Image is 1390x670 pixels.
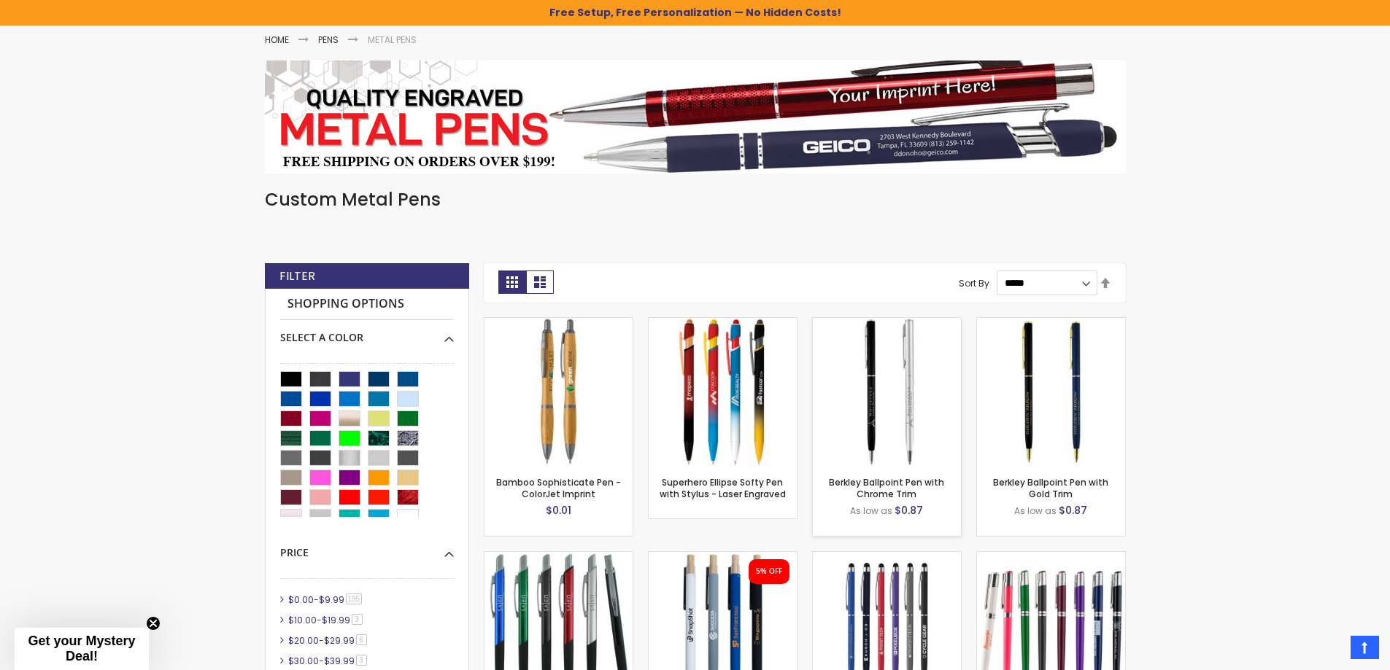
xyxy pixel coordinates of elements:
strong: Metal Pens [368,34,417,46]
a: Berkley Ballpoint Pen with Gold Trim [993,476,1108,500]
a: Top [1351,636,1379,659]
div: Get your Mystery Deal!Close teaser [15,628,149,670]
img: Metal Pens [265,61,1126,174]
a: Minnelli Softy Pen with Stylus - Laser Engraved [813,551,961,564]
span: $10.00 [288,614,317,626]
a: Berkley Ballpoint Pen with Chrome Trim [829,476,944,500]
a: Berkley Ballpoint Pen with Chrome Trim [813,317,961,330]
span: $20.00 [288,634,319,647]
img: Superhero Ellipse Softy Pen with Stylus - Laser Engraved [649,318,797,466]
span: $0.00 [288,593,314,606]
span: $9.99 [319,593,344,606]
span: $39.99 [324,655,355,667]
img: Berkley Ballpoint Pen with Gold Trim [977,318,1125,466]
h1: Custom Metal Pens [265,188,1126,211]
span: As low as [1014,505,1057,517]
span: 3 [356,655,367,666]
span: $0.87 [895,503,923,518]
a: Earl Custom Gel Pen [977,551,1125,564]
strong: Grid [498,270,526,294]
a: Berkley Ballpoint Pen with Gold Trim [977,317,1125,330]
span: 3 [352,614,363,625]
span: $0.87 [1059,503,1087,518]
span: $29.99 [324,634,355,647]
a: Home [265,34,289,46]
a: Eco-Friendly Aluminum Bali Satin Soft Touch Gel Click Pen [649,551,797,564]
span: 195 [346,593,363,604]
div: Price [280,535,454,560]
span: $30.00 [288,655,319,667]
div: Select A Color [280,320,454,345]
a: Samster Metal Pen [484,551,633,564]
a: Superhero Ellipse Softy Pen with Stylus - Laser Engraved [660,476,786,500]
img: Berkley Ballpoint Pen with Chrome Trim [813,318,961,466]
a: $30.00-$39.993 [285,655,372,667]
a: $0.00-$9.99195 [285,593,368,606]
div: 5% OFF [756,566,782,577]
button: Close teaser [146,616,161,631]
a: Superhero Ellipse Softy Pen with Stylus - Laser Engraved [649,317,797,330]
a: $10.00-$19.993 [285,614,368,626]
img: Bamboo Sophisticate Pen - ColorJet Imprint [484,318,633,466]
a: Pens [318,34,339,46]
span: Get your Mystery Deal! [28,634,135,663]
span: 6 [356,634,367,645]
span: As low as [850,505,892,517]
strong: Filter [279,268,315,284]
span: $19.99 [322,614,350,626]
a: Bamboo Sophisticate Pen - ColorJet Imprint [484,317,633,330]
label: Sort By [959,276,989,289]
a: Bamboo Sophisticate Pen - ColorJet Imprint [496,476,621,500]
a: $20.00-$29.996 [285,634,372,647]
strong: Shopping Options [280,289,454,320]
span: $0.01 [546,503,571,518]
